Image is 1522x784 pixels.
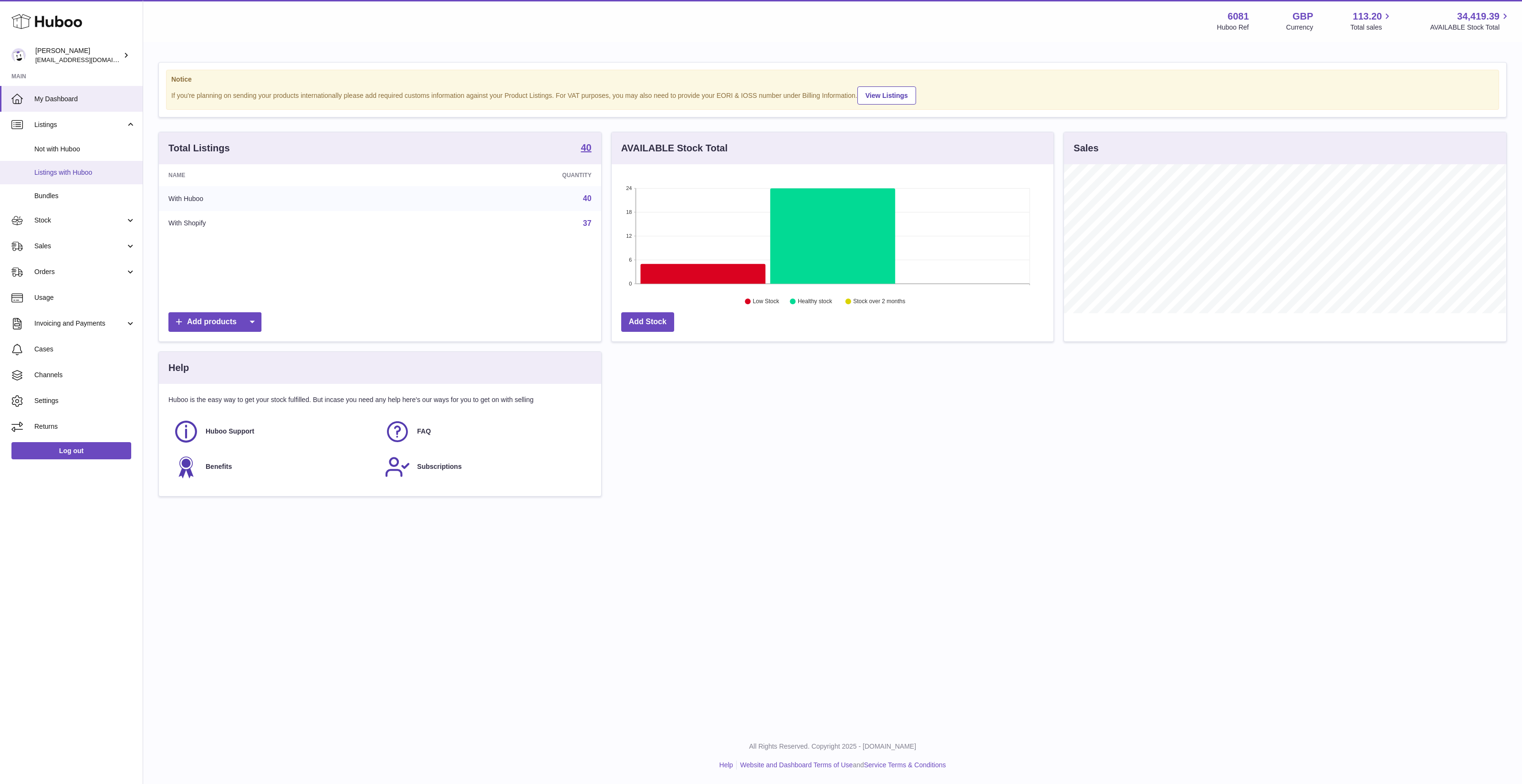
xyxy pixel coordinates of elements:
span: Huboo Support [206,427,254,436]
text: 24 [626,185,632,191]
span: Total sales [1350,23,1393,32]
h3: Help [168,361,189,374]
li: and [737,761,946,770]
a: 37 [583,219,592,227]
span: Bundles [34,191,136,201]
a: Help [719,761,733,769]
span: Stock [34,216,125,225]
span: Cases [34,345,136,354]
td: With Shopify [159,211,397,236]
strong: GBP [1293,10,1313,23]
a: View Listings [857,86,916,105]
span: Usage [34,293,136,302]
a: 40 [581,143,591,154]
h3: Total Listings [168,142,230,155]
a: Benefits [173,454,375,480]
text: 6 [629,257,632,263]
a: Add products [168,312,261,332]
span: Sales [34,242,125,251]
img: internalAdmin-6081@internal.huboo.com [11,48,26,63]
a: 34,419.39 AVAILABLE Stock Total [1430,10,1511,32]
div: [PERSON_NAME] [35,46,121,64]
span: Returns [34,422,136,431]
span: Subscriptions [417,462,461,471]
a: FAQ [385,419,586,445]
span: Listings with Huboo [34,168,136,177]
span: Benefits [206,462,232,471]
a: 40 [583,194,592,202]
span: Settings [34,396,136,405]
div: Currency [1286,23,1314,32]
span: Not with Huboo [34,145,136,154]
span: Invoicing and Payments [34,319,125,328]
span: 113.20 [1353,10,1382,23]
a: Log out [11,442,131,459]
h3: AVAILABLE Stock Total [621,142,728,155]
strong: 40 [581,143,591,152]
text: 0 [629,281,632,286]
th: Quantity [397,164,601,186]
a: 113.20 Total sales [1350,10,1393,32]
a: Huboo Support [173,419,375,445]
strong: Notice [171,75,1494,84]
div: If you're planning on sending your products internationally please add required customs informati... [171,85,1494,105]
p: All Rights Reserved. Copyright 2025 - [DOMAIN_NAME] [151,742,1514,751]
text: Low Stock [753,298,780,305]
a: Service Terms & Conditions [864,761,946,769]
span: My Dashboard [34,95,136,104]
text: Healthy stock [798,298,833,305]
div: Huboo Ref [1217,23,1249,32]
span: Listings [34,120,125,129]
h3: Sales [1074,142,1098,155]
span: Orders [34,267,125,276]
a: Subscriptions [385,454,586,480]
span: 34,419.39 [1457,10,1500,23]
a: Add Stock [621,312,674,332]
text: Stock over 2 months [853,298,905,305]
text: 18 [626,209,632,215]
a: Website and Dashboard Terms of Use [740,761,853,769]
span: Channels [34,371,136,380]
span: AVAILABLE Stock Total [1430,23,1511,32]
span: [EMAIL_ADDRESS][DOMAIN_NAME] [35,56,140,64]
text: 12 [626,233,632,239]
strong: 6081 [1228,10,1249,23]
th: Name [159,164,397,186]
p: Huboo is the easy way to get your stock fulfilled. But incase you need any help here's our ways f... [168,395,592,404]
span: FAQ [417,427,431,436]
td: With Huboo [159,186,397,211]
